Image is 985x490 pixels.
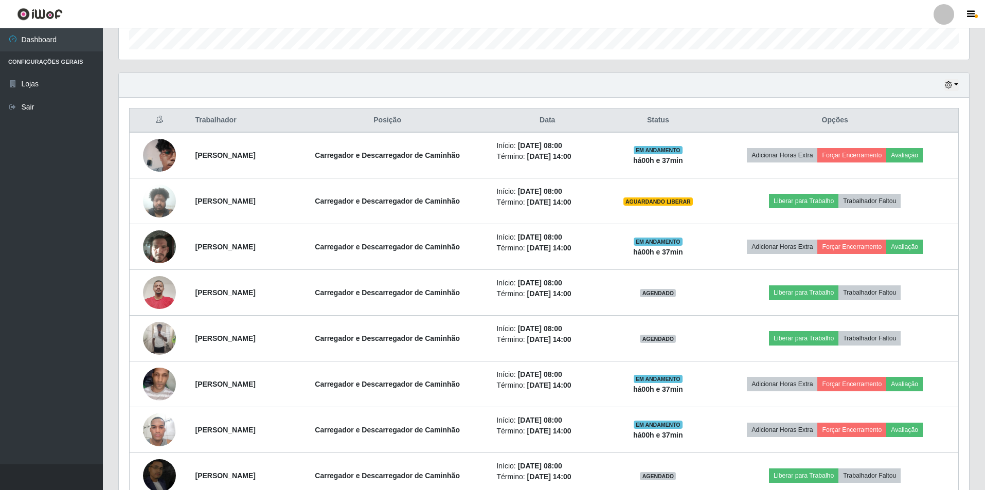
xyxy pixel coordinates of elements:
th: Posição [284,108,491,133]
li: Início: [496,140,598,151]
button: Trabalhador Faltou [838,331,901,346]
strong: Carregador e Descarregador de Caminhão [315,288,460,297]
li: Término: [496,288,598,299]
th: Data [490,108,604,133]
button: Trabalhador Faltou [838,285,901,300]
strong: Carregador e Descarregador de Caminhão [315,426,460,434]
strong: Carregador e Descarregador de Caminhão [315,243,460,251]
strong: Carregador e Descarregador de Caminhão [315,197,460,205]
time: [DATE] 08:00 [518,324,562,333]
li: Início: [496,323,598,334]
img: 1749255335293.jpeg [143,357,176,411]
img: 1746651422933.jpeg [143,133,176,177]
strong: Carregador e Descarregador de Caminhão [315,334,460,342]
span: AGENDADO [640,472,676,480]
li: Início: [496,415,598,426]
li: Término: [496,197,598,208]
strong: [PERSON_NAME] [195,380,255,388]
span: AGUARDANDO LIBERAR [623,197,693,206]
li: Início: [496,186,598,197]
li: Término: [496,243,598,253]
li: Início: [496,461,598,471]
time: [DATE] 14:00 [527,381,571,389]
button: Adicionar Horas Extra [747,148,817,162]
li: Início: [496,278,598,288]
span: EM ANDAMENTO [634,146,683,154]
strong: [PERSON_NAME] [195,243,255,251]
img: 1748622275930.jpeg [143,179,176,223]
button: Forçar Encerramento [817,148,886,162]
button: Avaliação [886,148,923,162]
img: 1751312410869.jpeg [143,225,176,269]
time: [DATE] 08:00 [518,141,562,150]
button: Liberar para Trabalho [769,331,838,346]
button: Adicionar Horas Extra [747,377,817,391]
button: Forçar Encerramento [817,240,886,254]
button: Trabalhador Faltou [838,194,901,208]
button: Forçar Encerramento [817,377,886,391]
strong: [PERSON_NAME] [195,426,255,434]
li: Término: [496,471,598,482]
time: [DATE] 08:00 [518,462,562,470]
strong: Carregador e Descarregador de Caminhão [315,380,460,388]
time: [DATE] 14:00 [527,198,571,206]
button: Liberar para Trabalho [769,194,838,208]
time: [DATE] 08:00 [518,187,562,195]
time: [DATE] 14:00 [527,152,571,160]
button: Liberar para Trabalho [769,468,838,483]
time: [DATE] 14:00 [527,289,571,298]
li: Término: [496,151,598,162]
span: AGENDADO [640,289,676,297]
button: Trabalhador Faltou [838,468,901,483]
span: EM ANDAMENTO [634,421,683,429]
time: [DATE] 08:00 [518,279,562,287]
button: Forçar Encerramento [817,423,886,437]
strong: há 00 h e 37 min [633,156,683,165]
li: Início: [496,232,598,243]
strong: [PERSON_NAME] [195,334,255,342]
strong: [PERSON_NAME] [195,197,255,205]
span: EM ANDAMENTO [634,238,683,246]
strong: [PERSON_NAME] [195,288,255,297]
time: [DATE] 14:00 [527,427,571,435]
button: Liberar para Trabalho [769,285,838,300]
img: 1752325710297.jpeg [143,271,176,315]
span: AGENDADO [640,335,676,343]
strong: há 00 h e 37 min [633,431,683,439]
time: [DATE] 08:00 [518,370,562,378]
img: 1746814061107.jpeg [143,322,176,355]
button: Avaliação [886,423,923,437]
time: [DATE] 14:00 [527,244,571,252]
strong: há 00 h e 37 min [633,248,683,256]
th: Status [604,108,711,133]
strong: Carregador e Descarregador de Caminhão [315,471,460,480]
time: [DATE] 08:00 [518,233,562,241]
th: Opções [711,108,958,133]
time: [DATE] 14:00 [527,473,571,481]
time: [DATE] 08:00 [518,416,562,424]
time: [DATE] 14:00 [527,335,571,343]
th: Trabalhador [189,108,284,133]
strong: Carregador e Descarregador de Caminhão [315,151,460,159]
strong: [PERSON_NAME] [195,471,255,480]
li: Término: [496,334,598,345]
img: 1750531114428.jpeg [143,408,176,452]
button: Avaliação [886,377,923,391]
strong: [PERSON_NAME] [195,151,255,159]
img: CoreUI Logo [17,8,63,21]
button: Adicionar Horas Extra [747,240,817,254]
button: Avaliação [886,240,923,254]
li: Término: [496,426,598,437]
strong: há 00 h e 37 min [633,385,683,393]
span: EM ANDAMENTO [634,375,683,383]
button: Adicionar Horas Extra [747,423,817,437]
li: Término: [496,380,598,391]
li: Início: [496,369,598,380]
